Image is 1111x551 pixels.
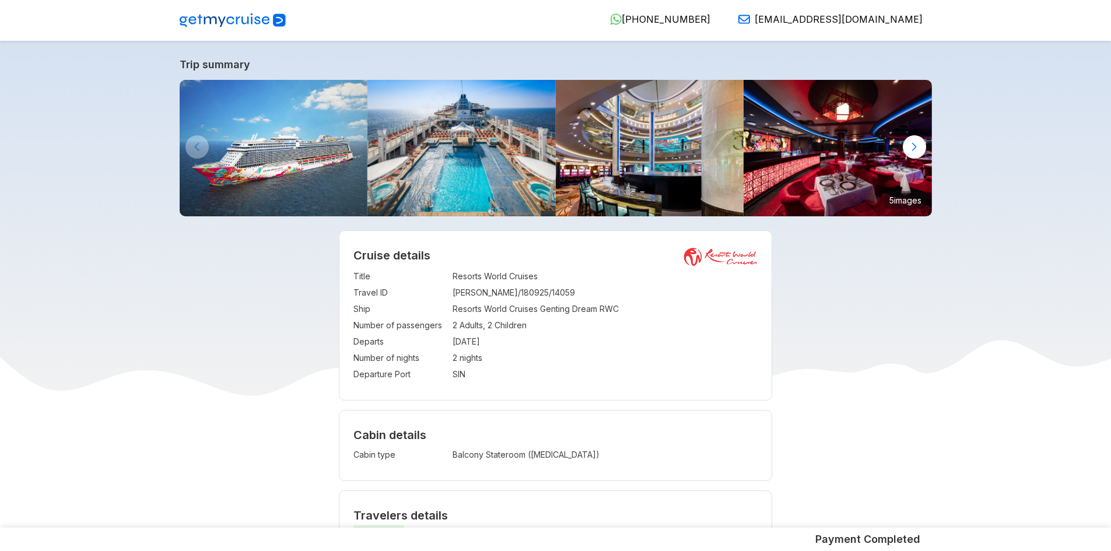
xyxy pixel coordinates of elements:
small: 5 images [885,191,926,209]
img: GentingDreambyResortsWorldCruises-KlookIndia.jpg [180,80,368,216]
a: [PHONE_NUMBER] [601,13,710,25]
span: [EMAIL_ADDRESS][DOMAIN_NAME] [755,13,923,25]
td: : [447,317,453,334]
h2: Travelers details [353,508,758,522]
td: Balcony Stateroom ([MEDICAL_DATA]) [453,447,667,463]
td: : [447,268,453,285]
td: Title [353,268,447,285]
img: Main-Pool-800x533.jpg [367,80,556,216]
img: Email [738,13,750,25]
img: 16.jpg [744,80,932,216]
td: Number of nights [353,350,447,366]
td: : [447,350,453,366]
td: : [447,366,453,382]
h4: Cabin details [353,428,758,442]
td: 2 Adults, 2 Children [453,317,758,334]
td: [DATE] [453,334,758,350]
span: IMPORTANT [353,525,404,539]
td: Resorts World Cruises Genting Dream RWC [453,301,758,317]
h2: Cruise details [353,248,758,262]
td: : [447,285,453,301]
td: Travel ID [353,285,447,301]
span: [PHONE_NUMBER] [622,13,710,25]
td: : [447,447,453,463]
h5: Payment Completed [815,532,920,546]
td: Departs [353,334,447,350]
td: : [447,334,453,350]
td: : [447,301,453,317]
td: Resorts World Cruises [453,268,758,285]
img: WhatsApp [610,13,622,25]
a: Trip summary [180,58,932,71]
td: Ship [353,301,447,317]
p: Name must match passport exactly. Mismatch may lead to denied boarding. [353,525,758,539]
img: 4.jpg [556,80,744,216]
td: Cabin type [353,447,447,463]
td: [PERSON_NAME]/180925/14059 [453,285,758,301]
a: [EMAIL_ADDRESS][DOMAIN_NAME] [729,13,923,25]
td: 2 nights [453,350,758,366]
td: Number of passengers [353,317,447,334]
td: SIN [453,366,758,382]
td: Departure Port [353,366,447,382]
